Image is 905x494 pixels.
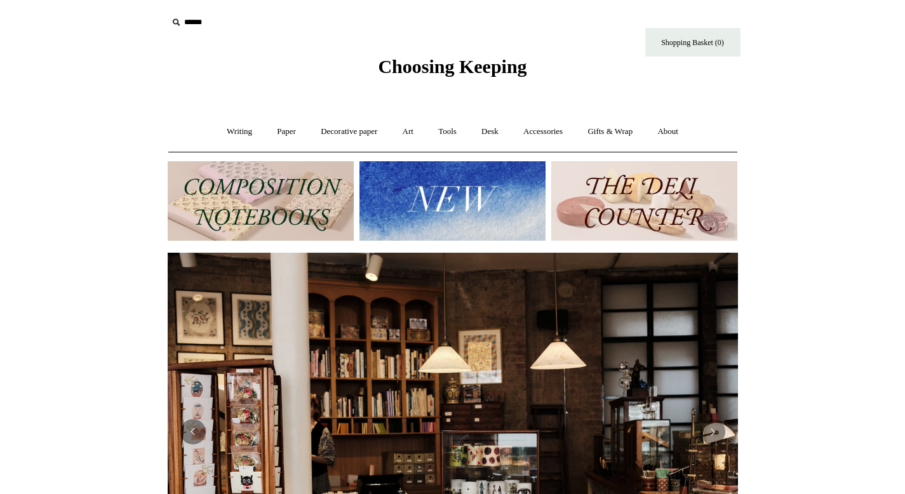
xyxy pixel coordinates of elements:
a: Desk [470,115,510,149]
a: Choosing Keeping [378,66,526,75]
a: Writing [215,115,264,149]
img: 202302 Composition ledgers.jpg__PID:69722ee6-fa44-49dd-a067-31375e5d54ec [168,161,354,241]
a: Decorative paper [309,115,389,149]
button: Previous [180,419,206,444]
span: Choosing Keeping [378,56,526,77]
a: Tools [427,115,468,149]
img: New.jpg__PID:f73bdf93-380a-4a35-bcfe-7823039498e1 [359,161,546,241]
a: Art [391,115,425,149]
a: Accessories [512,115,574,149]
img: The Deli Counter [551,161,737,241]
a: Paper [265,115,307,149]
button: Next [700,419,725,444]
a: Gifts & Wrap [576,115,644,149]
a: Shopping Basket (0) [645,28,741,57]
a: About [646,115,690,149]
